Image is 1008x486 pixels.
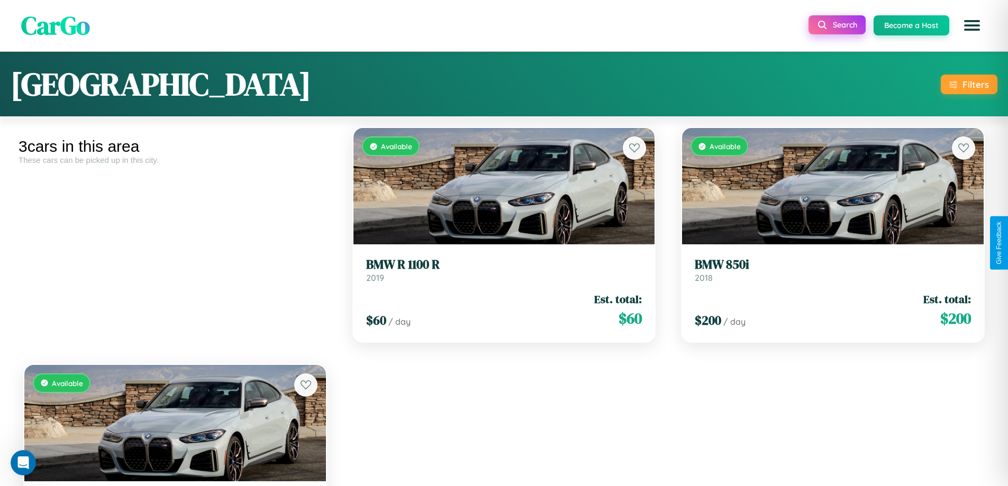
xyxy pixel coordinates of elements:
[19,137,332,155] div: 3 cars in this area
[809,15,866,34] button: Search
[695,257,971,272] h3: BMW 850i
[995,222,1003,264] div: Give Feedback
[11,62,311,106] h1: [GEOGRAPHIC_DATA]
[19,155,332,164] div: These cars can be picked up in this city.
[366,257,642,283] a: BMW R 1100 R2019
[962,79,989,90] div: Filters
[381,142,412,151] span: Available
[941,75,997,94] button: Filters
[833,20,857,30] span: Search
[695,272,713,283] span: 2018
[11,450,36,475] iframe: Intercom live chat
[723,316,746,327] span: / day
[957,11,987,40] button: Open menu
[940,308,971,329] span: $ 200
[619,308,642,329] span: $ 60
[874,15,949,35] button: Become a Host
[695,311,721,329] span: $ 200
[594,291,642,307] span: Est. total:
[923,291,971,307] span: Est. total:
[366,257,642,272] h3: BMW R 1100 R
[710,142,741,151] span: Available
[52,379,83,388] span: Available
[21,8,90,43] span: CarGo
[388,316,411,327] span: / day
[366,311,386,329] span: $ 60
[695,257,971,283] a: BMW 850i2018
[366,272,384,283] span: 2019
